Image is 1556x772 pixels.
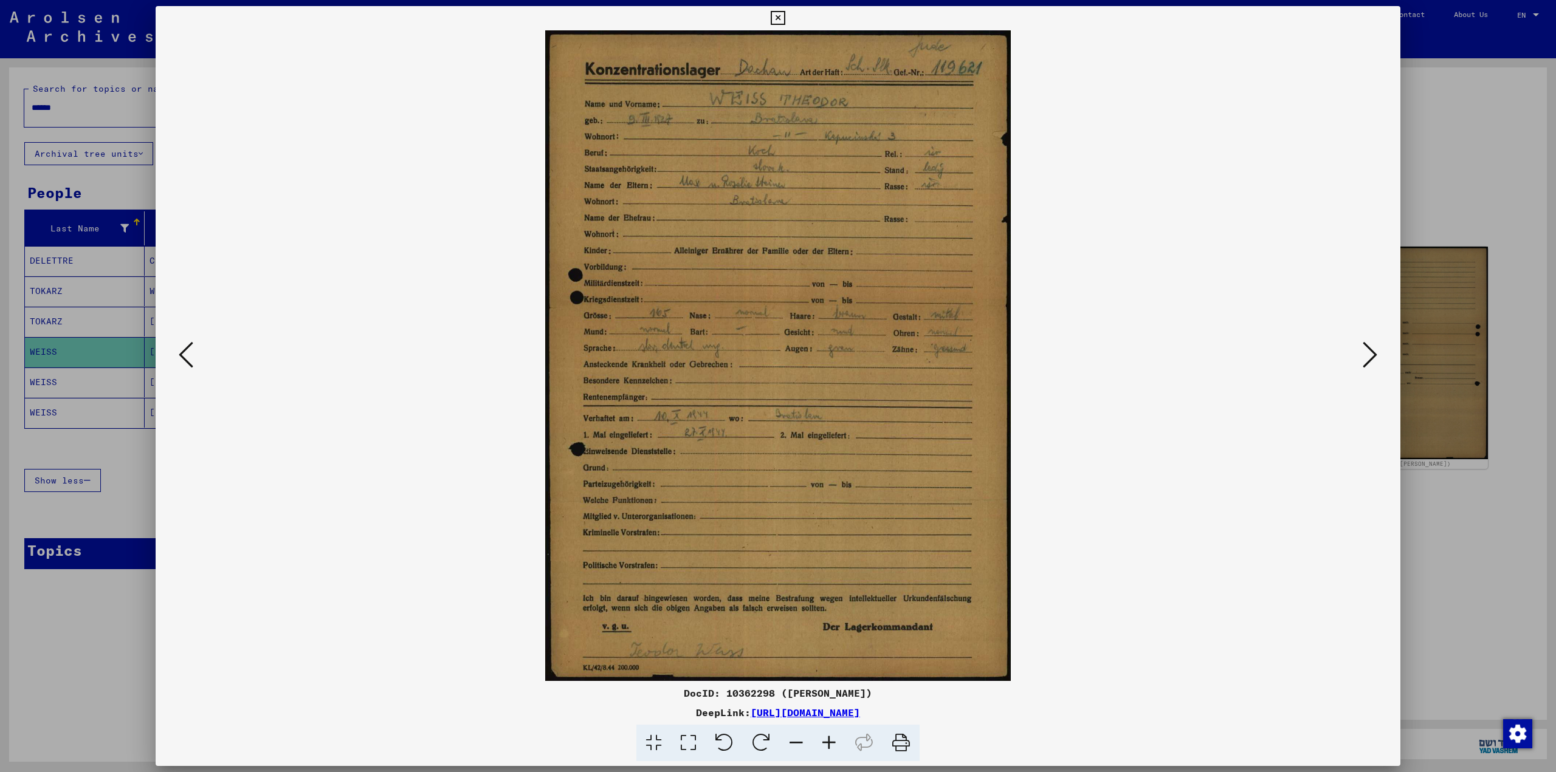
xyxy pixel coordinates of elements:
[1503,719,1532,748] div: Change consent
[197,30,1359,681] img: 001.jpg
[156,705,1400,720] div: DeepLink:
[156,686,1400,700] div: DocID: 10362298 ([PERSON_NAME])
[751,706,860,719] a: [URL][DOMAIN_NAME]
[1503,719,1532,748] img: Change consent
